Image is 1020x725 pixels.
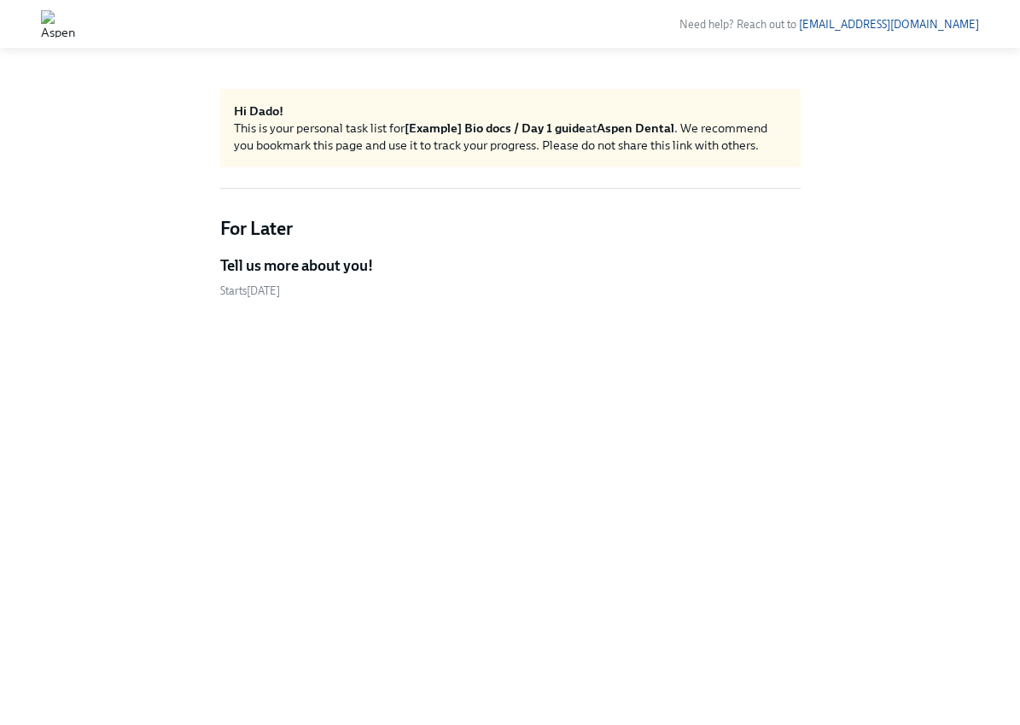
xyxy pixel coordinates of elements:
[220,216,801,242] h4: For Later
[799,18,979,31] a: [EMAIL_ADDRESS][DOMAIN_NAME]
[405,120,586,136] strong: [Example] Bio docs / Day 1 guide
[220,255,373,276] h5: Tell us more about you!
[220,284,280,297] span: Monday, September 22nd 2025, 4:00 pm
[220,255,801,299] a: Tell us more about you!Starts[DATE]
[597,120,674,136] strong: Aspen Dental
[234,120,787,154] div: This is your personal task list for at . We recommend you bookmark this page and use it to track ...
[41,10,79,38] img: Aspen Dental
[234,103,283,119] strong: Hi Dado!
[679,18,979,31] span: Need help? Reach out to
